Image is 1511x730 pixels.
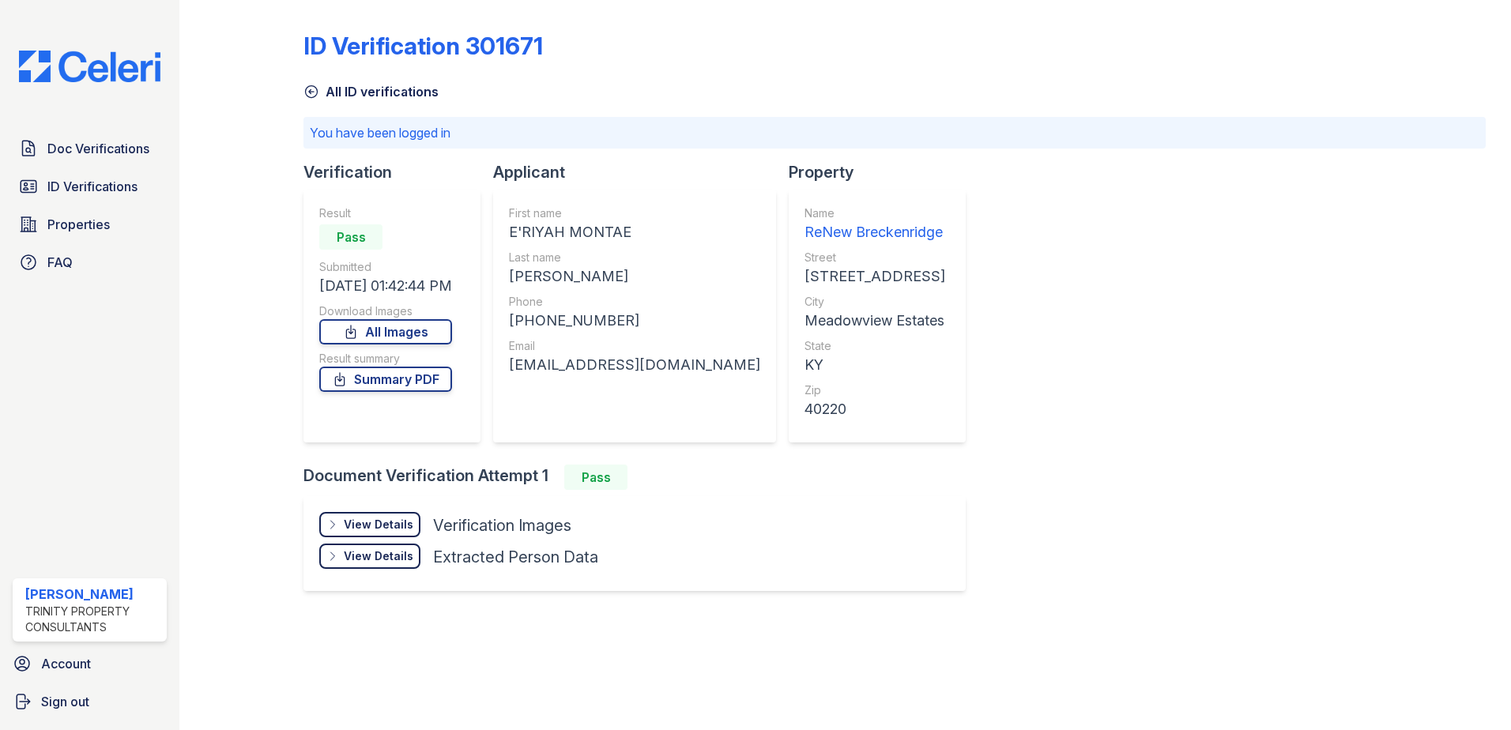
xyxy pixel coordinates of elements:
div: Street [804,250,945,265]
div: ReNew Breckenridge [804,221,945,243]
div: Pass [564,465,627,490]
div: Trinity Property Consultants [25,604,160,635]
div: [PERSON_NAME] [25,585,160,604]
img: CE_Logo_Blue-a8612792a0a2168367f1c8372b55b34899dd931a85d93a1a3d3e32e68fde9ad4.png [6,51,173,82]
div: [STREET_ADDRESS] [804,265,945,288]
div: E'RIYAH MONTAE [509,221,760,243]
div: Result [319,205,452,221]
a: All Images [319,319,452,344]
a: All ID verifications [303,82,439,101]
a: FAQ [13,246,167,278]
div: Applicant [493,161,789,183]
p: You have been logged in [310,123,1479,142]
span: Properties [47,215,110,234]
div: [PHONE_NUMBER] [509,310,760,332]
div: Extracted Person Data [433,546,598,568]
div: [EMAIL_ADDRESS][DOMAIN_NAME] [509,354,760,376]
div: Email [509,338,760,354]
div: Download Images [319,303,452,319]
div: Last name [509,250,760,265]
span: ID Verifications [47,177,138,196]
div: Name [804,205,945,221]
div: Zip [804,382,945,398]
div: Property [789,161,978,183]
div: [DATE] 01:42:44 PM [319,275,452,297]
span: Doc Verifications [47,139,149,158]
div: First name [509,205,760,221]
div: State [804,338,945,354]
a: Properties [13,209,167,240]
a: Doc Verifications [13,133,167,164]
div: Verification [303,161,493,183]
span: FAQ [47,253,73,272]
div: Meadowview Estates [804,310,945,332]
a: Summary PDF [319,367,452,392]
div: Result summary [319,351,452,367]
a: Name ReNew Breckenridge [804,205,945,243]
div: Pass [319,224,382,250]
div: 40220 [804,398,945,420]
span: Sign out [41,692,89,711]
a: Sign out [6,686,173,717]
div: View Details [344,517,413,532]
div: ID Verification 301671 [303,32,543,60]
a: Account [6,648,173,679]
div: Verification Images [433,514,571,536]
div: Submitted [319,259,452,275]
div: City [804,294,945,310]
div: View Details [344,548,413,564]
div: [PERSON_NAME] [509,265,760,288]
div: Document Verification Attempt 1 [303,465,978,490]
div: KY [804,354,945,376]
div: Phone [509,294,760,310]
a: ID Verifications [13,171,167,202]
span: Account [41,654,91,673]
